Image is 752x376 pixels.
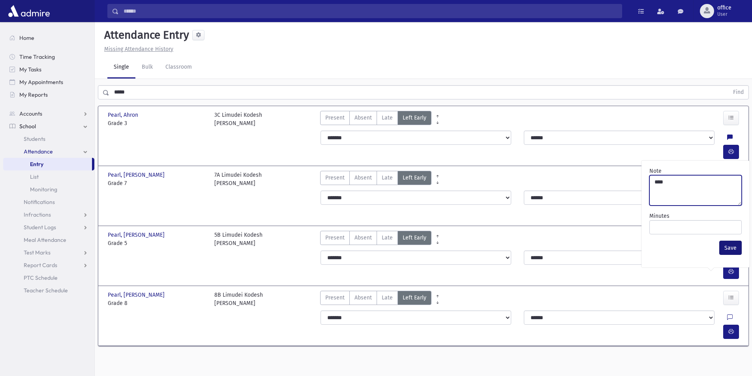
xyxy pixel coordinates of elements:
span: Absent [354,234,372,242]
label: Minutes [649,212,669,220]
a: Students [3,133,94,145]
a: Entry [3,158,92,170]
span: User [717,11,731,17]
span: Monitoring [30,186,57,193]
span: Time Tracking [19,53,55,60]
a: Home [3,32,94,44]
a: Classroom [159,56,198,79]
div: AttTypes [320,291,431,307]
a: Single [107,56,135,79]
span: Left Early [403,114,426,122]
a: Student Logs [3,221,94,234]
span: Entry [30,161,43,168]
span: Home [19,34,34,41]
span: Present [325,234,345,242]
div: 3C Limudei Kodesh [PERSON_NAME] [214,111,262,127]
div: 7A Limudei Kodesh [PERSON_NAME] [214,171,262,187]
span: Late [382,174,393,182]
span: Grade 5 [108,239,206,247]
span: My Reports [19,91,48,98]
span: Grade 8 [108,299,206,307]
span: My Tasks [19,66,41,73]
span: Attendance [24,148,53,155]
span: office [717,5,731,11]
a: My Tasks [3,63,94,76]
span: Student Logs [24,224,56,231]
span: Absent [354,294,372,302]
a: Missing Attendance History [101,46,173,52]
div: 5B Limudei Kodesh [PERSON_NAME] [214,231,263,247]
span: Late [382,114,393,122]
div: AttTypes [320,231,431,247]
span: Notifications [24,198,55,206]
div: AttTypes [320,171,431,187]
a: Time Tracking [3,51,94,63]
span: Pearl, [PERSON_NAME] [108,231,166,239]
a: Attendance [3,145,94,158]
img: AdmirePro [6,3,52,19]
a: My Reports [3,88,94,101]
span: Grade 3 [108,119,206,127]
span: Late [382,294,393,302]
span: Teacher Schedule [24,287,68,294]
span: Left Early [403,174,426,182]
a: Teacher Schedule [3,284,94,297]
a: Test Marks [3,246,94,259]
a: School [3,120,94,133]
span: Meal Attendance [24,236,66,243]
input: Search [119,4,622,18]
span: Late [382,234,393,242]
span: Left Early [403,294,426,302]
span: Absent [354,114,372,122]
a: Notifications [3,196,94,208]
a: Monitoring [3,183,94,196]
div: AttTypes [320,111,431,127]
a: Meal Attendance [3,234,94,246]
a: Bulk [135,56,159,79]
span: Present [325,174,345,182]
a: Infractions [3,208,94,221]
a: My Appointments [3,76,94,88]
button: Find [728,86,748,99]
span: Left Early [403,234,426,242]
span: Infractions [24,211,51,218]
a: PTC Schedule [3,271,94,284]
span: Students [24,135,45,142]
a: Accounts [3,107,94,120]
div: 8B Limudei Kodesh [PERSON_NAME] [214,291,263,307]
span: PTC Schedule [24,274,58,281]
span: Present [325,294,345,302]
span: Report Cards [24,262,57,269]
span: Pearl, Ahron [108,111,140,119]
span: Accounts [19,110,42,117]
h5: Attendance Entry [101,28,189,42]
span: Pearl, [PERSON_NAME] [108,291,166,299]
a: Report Cards [3,259,94,271]
span: School [19,123,36,130]
label: Note [649,167,662,175]
span: Pearl, [PERSON_NAME] [108,171,166,179]
span: List [30,173,39,180]
a: List [3,170,94,183]
span: My Appointments [19,79,63,86]
span: Present [325,114,345,122]
span: Grade 7 [108,179,206,187]
span: Absent [354,174,372,182]
u: Missing Attendance History [104,46,173,52]
span: Test Marks [24,249,51,256]
button: Save [719,241,742,255]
